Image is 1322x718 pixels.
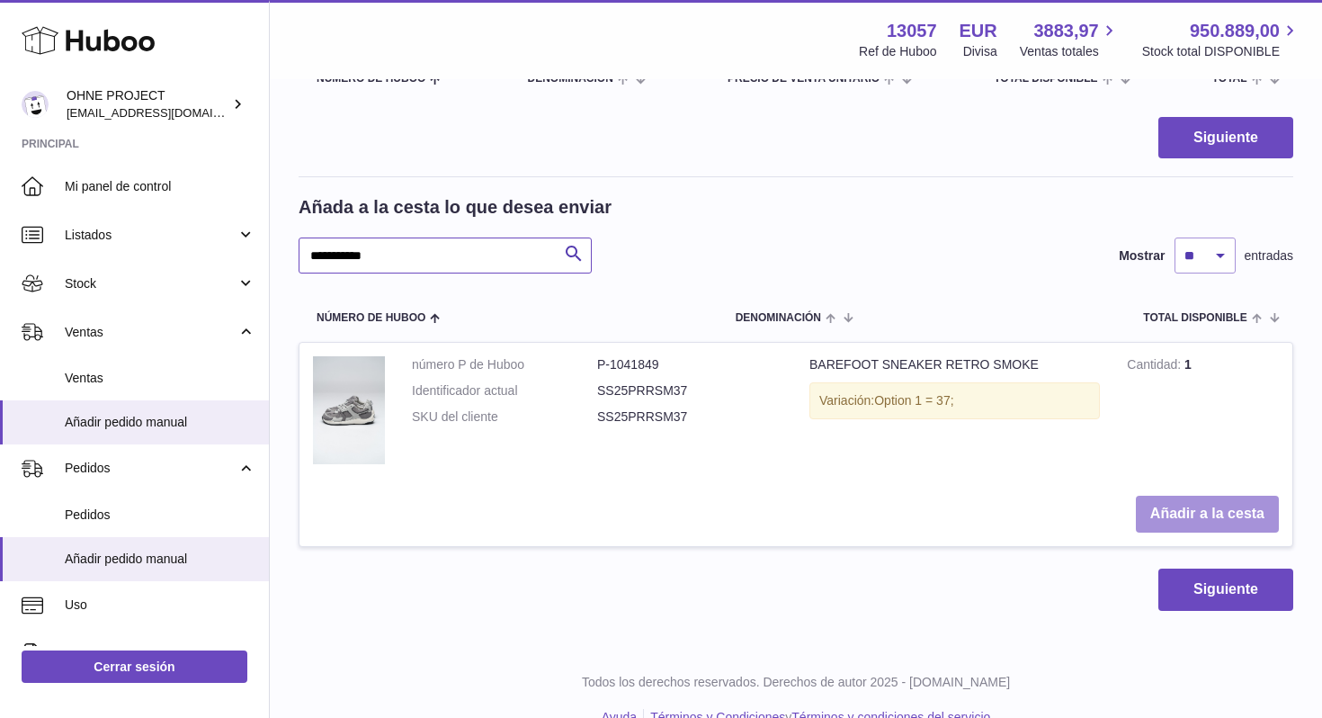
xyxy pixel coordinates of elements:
[1158,117,1293,159] button: Siguiente
[22,651,247,683] a: Cerrar sesión
[1020,43,1120,60] span: Ventas totales
[67,87,228,121] div: OHNE PROJECT
[736,312,821,324] span: Denominación
[874,393,953,408] span: Option 1 = 37;
[317,73,425,85] span: Número de Huboo
[728,73,880,85] span: Precio de venta unitario
[1119,247,1165,265] label: Mostrar
[412,408,597,426] dt: SKU del cliente
[597,356,782,373] dd: P-1041849
[65,178,255,195] span: Mi panel de control
[1212,73,1247,85] span: Total
[963,43,997,60] div: Divisa
[65,275,237,292] span: Stock
[1158,569,1293,611] button: Siguiente
[284,674,1308,691] p: Todos los derechos reservados. Derechos de autor 2025 - [DOMAIN_NAME]
[1127,357,1184,376] strong: Cantidad
[412,382,597,399] dt: Identificador actual
[1143,312,1246,324] span: Total DISPONIBLE
[65,597,255,614] span: Uso
[65,370,255,387] span: Ventas
[597,408,782,426] dd: SS25PRRSM37
[1142,19,1300,60] a: 950.889,00 Stock total DISPONIBLE
[994,73,1097,85] span: Total DISPONIBLE
[65,227,237,244] span: Listados
[960,19,997,43] strong: EUR
[887,19,937,43] strong: 13057
[1142,43,1300,60] span: Stock total DISPONIBLE
[317,312,425,324] span: Número de Huboo
[65,324,237,341] span: Ventas
[65,645,237,662] span: Facturación y pagos
[527,73,612,85] span: Denominación
[1245,247,1293,265] span: entradas
[313,356,385,464] img: BAREFOOT SNEAKER RETRO SMOKE
[597,382,782,399] dd: SS25PRRSM37
[412,356,597,373] dt: número P de Huboo
[65,460,237,477] span: Pedidos
[1020,19,1120,60] a: 3883,97 Ventas totales
[299,195,612,220] h2: Añada a la cesta lo que desea enviar
[796,343,1113,482] td: BAREFOOT SNEAKER RETRO SMOKE
[67,105,264,120] span: [EMAIL_ADDRESS][DOMAIN_NAME]
[65,507,255,524] span: Pedidos
[65,414,255,431] span: Añadir pedido manual
[65,551,255,568] span: Añadir pedido manual
[1033,19,1098,43] span: 3883,97
[1190,19,1280,43] span: 950.889,00
[1136,496,1279,533] button: Añadir a la cesta
[1113,343,1292,482] td: 1
[859,43,936,60] div: Ref de Huboo
[22,91,49,118] img: support@ohneproject.com
[809,382,1100,419] div: Variación:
